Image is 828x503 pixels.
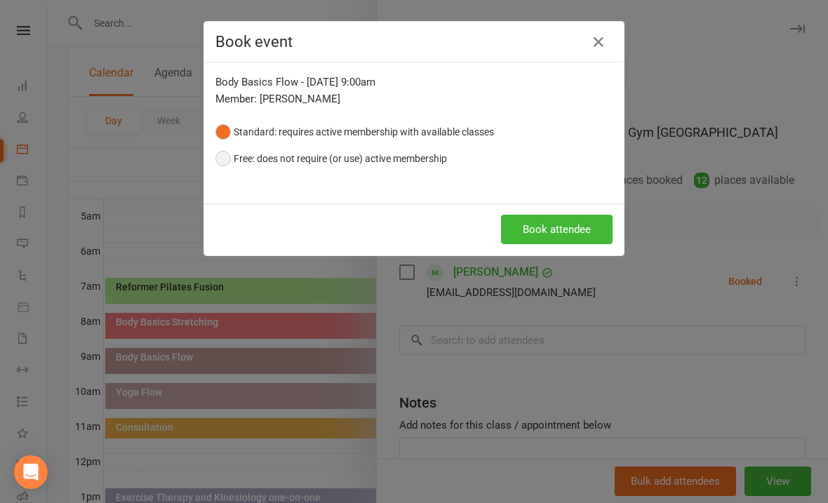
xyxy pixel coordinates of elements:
[587,31,610,53] button: Close
[215,74,613,107] div: Body Basics Flow - [DATE] 9:00am Member: [PERSON_NAME]
[215,33,613,51] h4: Book event
[14,455,48,489] div: Open Intercom Messenger
[215,145,447,172] button: Free: does not require (or use) active membership
[215,119,494,145] button: Standard: requires active membership with available classes
[501,215,613,244] button: Book attendee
